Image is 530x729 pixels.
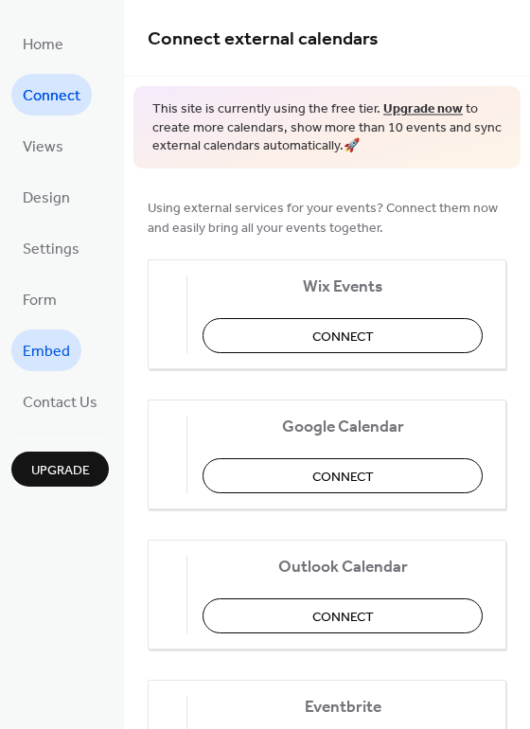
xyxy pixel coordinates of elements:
span: Using external services for your events? Connect them now and easily bring all your events together. [148,198,506,238]
span: Connect [312,607,374,627]
a: Design [11,176,81,218]
span: Contact Us [23,388,97,418]
button: Connect [203,318,483,353]
a: Settings [11,227,91,269]
span: Connect [312,327,374,347]
button: Connect [203,598,483,633]
a: Views [11,125,75,167]
span: Home [23,30,63,61]
a: Contact Us [11,381,109,422]
span: Design [23,184,70,214]
span: Embed [23,337,70,367]
button: Upgrade [11,452,109,487]
a: Upgrade now [383,97,463,122]
span: Connect [23,81,80,112]
span: Eventbrite [203,697,483,717]
span: Settings [23,235,79,265]
span: Upgrade [31,461,90,481]
button: Connect [203,458,483,493]
span: Connect [312,467,374,487]
a: Connect [11,74,92,116]
span: Connect external calendars [148,21,379,58]
a: Home [11,23,75,64]
a: Embed [11,329,81,371]
span: Wix Events [203,276,483,296]
a: Form [11,278,68,320]
span: Form [23,286,57,316]
span: Views [23,133,63,163]
span: Google Calendar [203,417,483,436]
span: This site is currently using the free tier. to create more calendars, show more than 10 events an... [152,100,502,156]
span: Outlook Calendar [203,557,483,577]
